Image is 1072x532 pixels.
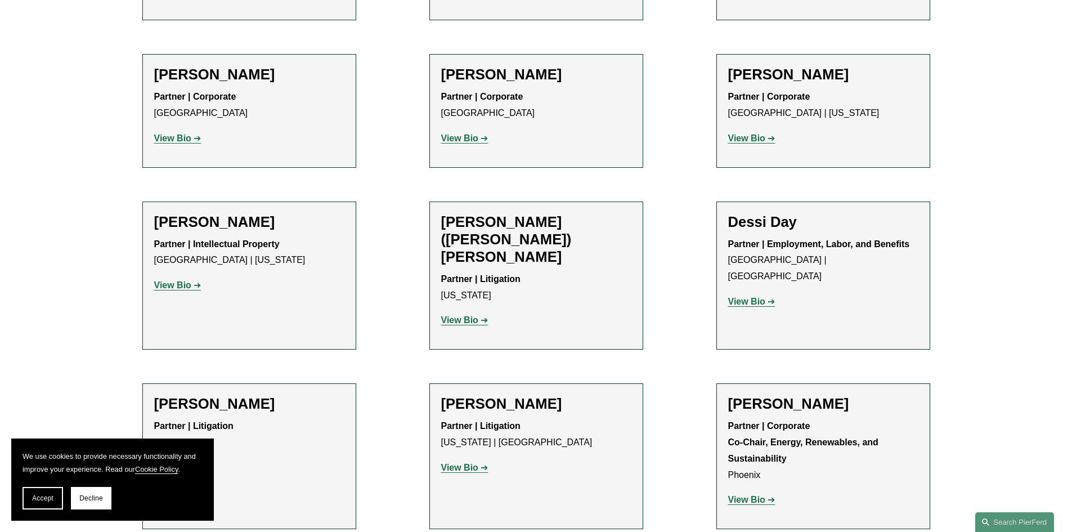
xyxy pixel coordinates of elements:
[975,512,1054,532] a: Search this site
[441,421,521,431] strong: Partner | Litigation
[728,92,810,101] strong: Partner | Corporate
[154,239,280,249] strong: Partner | Intellectual Property
[441,418,631,451] p: [US_STATE] | [GEOGRAPHIC_DATA]
[728,421,810,431] strong: Partner | Corporate
[728,297,775,306] a: View Bio
[23,450,203,476] p: We use cookies to provide necessary functionality and improve your experience. Read our .
[154,280,201,290] a: View Bio
[441,66,631,83] h2: [PERSON_NAME]
[79,494,103,502] span: Decline
[441,463,488,472] a: View Bio
[728,66,918,83] h2: [PERSON_NAME]
[441,133,488,143] a: View Bio
[154,213,344,231] h2: [PERSON_NAME]
[728,213,918,231] h2: Dessi Day
[728,418,918,483] p: Phoenix
[728,495,765,504] strong: View Bio
[441,463,478,472] strong: View Bio
[728,133,775,143] a: View Bio
[154,133,201,143] a: View Bio
[728,239,910,249] strong: Partner | Employment, Labor, and Benefits
[154,395,344,413] h2: [PERSON_NAME]
[441,89,631,122] p: [GEOGRAPHIC_DATA]
[441,213,631,266] h2: [PERSON_NAME] ([PERSON_NAME]) [PERSON_NAME]
[441,315,488,325] a: View Bio
[728,437,881,463] strong: Co-Chair, Energy, Renewables, and Sustainability
[441,271,631,304] p: [US_STATE]
[71,487,111,509] button: Decline
[135,465,178,473] a: Cookie Policy
[728,133,765,143] strong: View Bio
[154,418,344,451] p: [US_STATE]
[728,297,765,306] strong: View Bio
[11,439,214,521] section: Cookie banner
[154,89,344,122] p: [GEOGRAPHIC_DATA]
[441,315,478,325] strong: View Bio
[32,494,53,502] span: Accept
[154,236,344,269] p: [GEOGRAPHIC_DATA] | [US_STATE]
[154,280,191,290] strong: View Bio
[728,89,918,122] p: [GEOGRAPHIC_DATA] | [US_STATE]
[154,66,344,83] h2: [PERSON_NAME]
[23,487,63,509] button: Accept
[154,421,234,431] strong: Partner | Litigation
[154,133,191,143] strong: View Bio
[441,92,523,101] strong: Partner | Corporate
[441,395,631,413] h2: [PERSON_NAME]
[441,274,521,284] strong: Partner | Litigation
[728,495,775,504] a: View Bio
[154,92,236,101] strong: Partner | Corporate
[441,133,478,143] strong: View Bio
[728,395,918,413] h2: [PERSON_NAME]
[728,236,918,285] p: [GEOGRAPHIC_DATA] | [GEOGRAPHIC_DATA]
